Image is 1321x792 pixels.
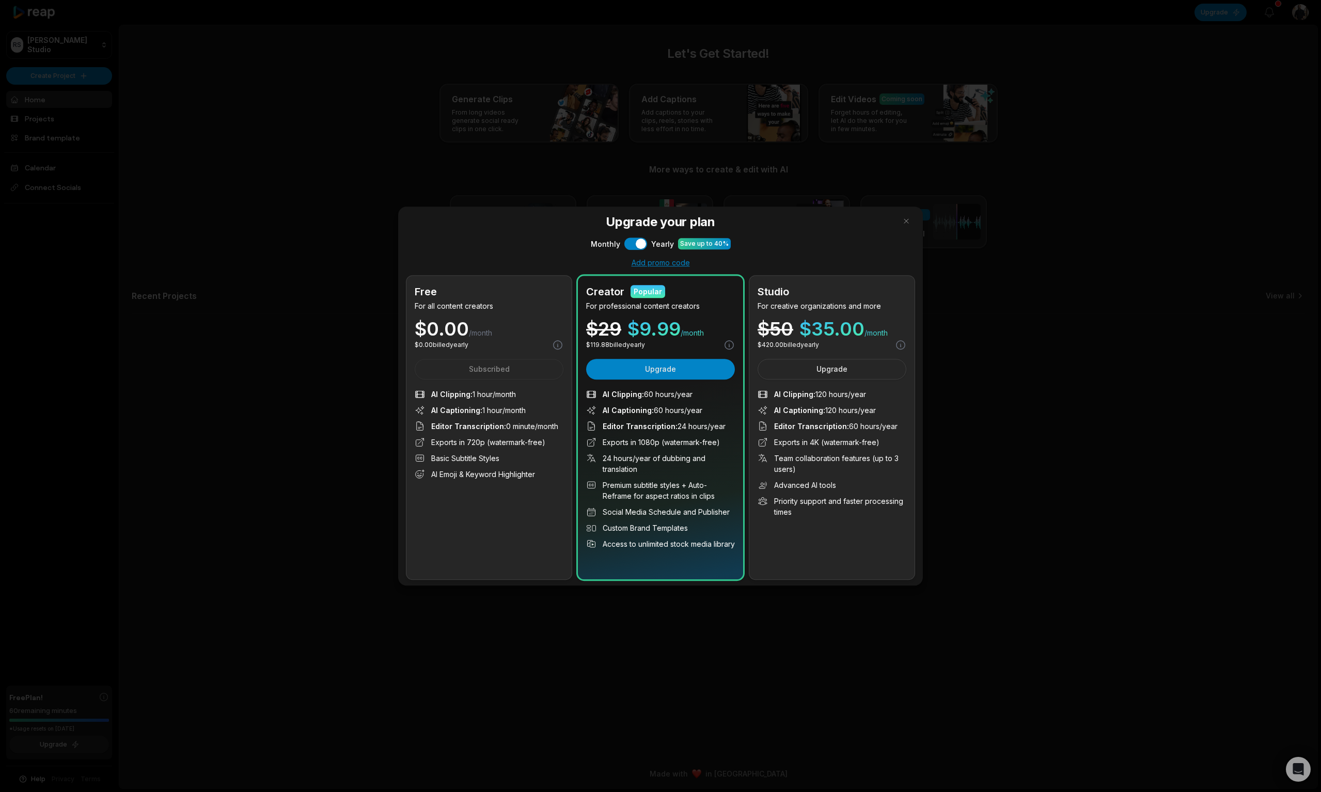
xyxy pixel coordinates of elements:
span: AI Clipping : [431,390,473,399]
span: 120 hours/year [774,389,866,400]
li: Basic Subtitle Styles [415,453,563,464]
span: AI Captioning : [774,406,825,415]
span: 60 hours/year [603,389,693,400]
li: Custom Brand Templates [586,522,735,533]
span: 120 hours/year [774,405,876,416]
div: Popular [634,286,662,297]
button: Upgrade [586,359,735,379]
div: $ 29 [586,320,621,338]
span: AI Captioning : [431,406,482,415]
span: /month [469,328,492,338]
span: AI Clipping : [603,390,644,399]
li: Exports in 1080p (watermark-free) [586,437,735,448]
span: Monthly [591,239,620,249]
span: 24 hours/year [603,421,726,432]
span: AI Captioning : [603,406,654,415]
span: Yearly [651,239,674,249]
h2: Free [415,284,437,299]
span: 1 hour/month [431,405,526,416]
span: $ 0.00 [415,320,469,338]
span: Editor Transcription : [774,422,849,431]
span: $ 9.99 [627,320,681,338]
span: Editor Transcription : [431,422,506,431]
li: Exports in 4K (watermark-free) [758,437,906,448]
p: For creative organizations and more [758,300,906,311]
span: /month [864,328,888,338]
div: Save up to 40% [680,239,729,248]
span: /month [681,328,704,338]
p: $ 420.00 billed yearly [758,340,819,350]
li: Advanced AI tools [758,480,906,490]
li: Exports in 720p (watermark-free) [415,437,563,448]
p: For professional content creators [586,300,735,311]
li: AI Emoji & Keyword Highlighter [415,469,563,480]
span: $ 35.00 [799,320,864,338]
span: 60 hours/year [603,405,702,416]
p: $ 0.00 billed yearly [415,340,468,350]
li: Team collaboration features (up to 3 users) [758,453,906,474]
span: 1 hour/month [431,389,516,400]
div: Add promo code [406,258,915,267]
span: 60 hours/year [774,421,898,432]
span: Editor Transcription : [603,422,678,431]
li: Priority support and faster processing times [758,496,906,517]
p: For all content creators [415,300,563,311]
div: $ 50 [758,320,793,338]
h2: Creator [586,284,624,299]
h2: Studio [758,284,789,299]
li: Premium subtitle styles + Auto-Reframe for aspect ratios in clips [586,480,735,501]
span: 0 minute/month [431,421,558,432]
h3: Upgrade your plan [406,213,915,231]
li: 24 hours/year of dubbing and translation [586,453,735,474]
li: Social Media Schedule and Publisher [586,506,735,517]
p: $ 119.88 billed yearly [586,340,645,350]
span: AI Clipping : [774,390,815,399]
button: Upgrade [758,359,906,379]
li: Access to unlimited stock media library [586,538,735,549]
